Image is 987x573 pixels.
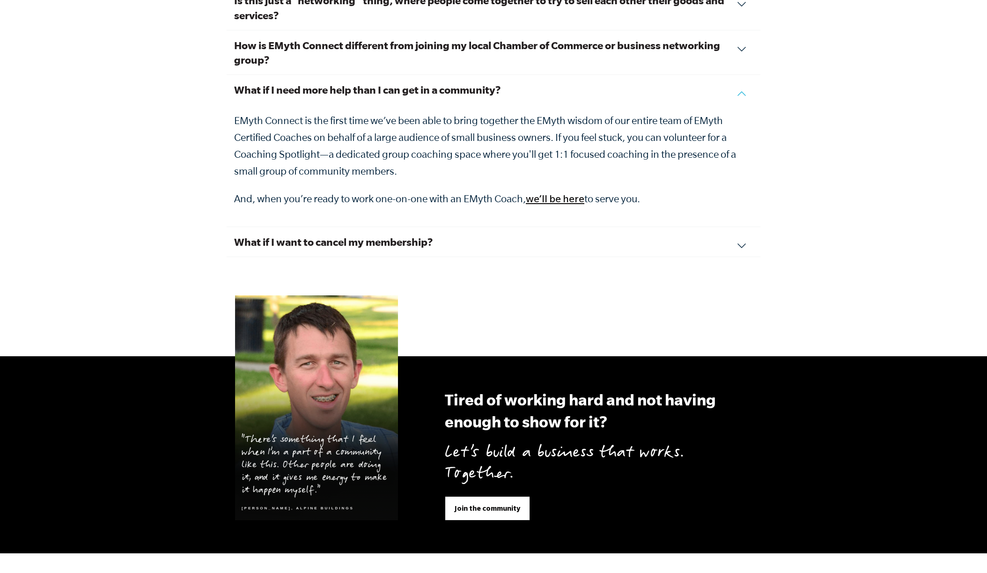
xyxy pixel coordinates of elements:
iframe: Chat Widget [940,528,987,573]
p: Let’s build a business that works. Together. [445,443,752,485]
p: EMyth Connect is the first time we’ve been able to bring together the EMyth wisdom of our entire ... [234,112,753,179]
p: "There’s something that I feel when I’m a part of a community like this. Other people are doing i... [242,434,391,497]
cite: [PERSON_NAME], Alpine Buildings [242,506,354,510]
a: we’ll be here [526,195,584,206]
h3: What if I want to cancel my membership? [234,235,753,249]
h3: How is EMyth Connect different from joining my local Chamber of Commerce or business networking g... [234,38,753,67]
h3: What if I need more help than I can get in a community? [234,82,753,97]
p: And, when you’re ready to work one-on-one with an EMyth Coach, to serve you. [234,190,753,209]
h3: Tired of working hard and not having enough to show for it? [445,389,752,433]
span: Join the community [455,503,520,514]
a: Join the community [445,496,530,521]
